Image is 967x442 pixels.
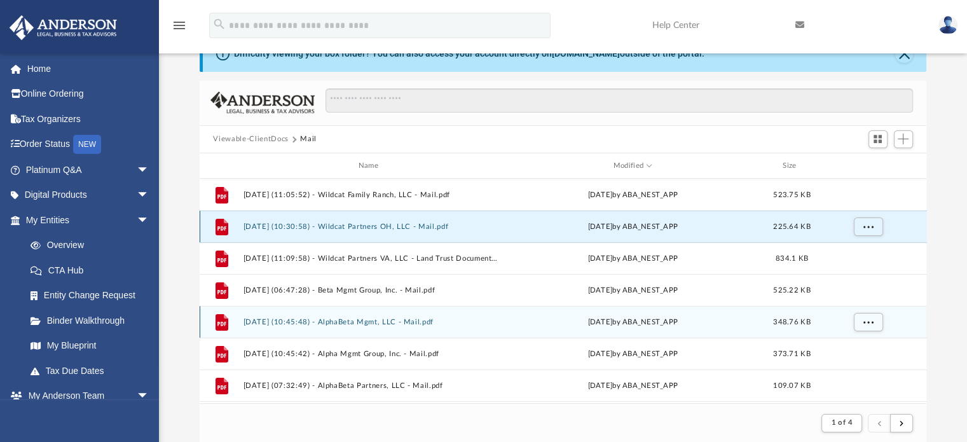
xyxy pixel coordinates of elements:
[243,318,499,326] button: [DATE] (10:45:48) - AlphaBeta Mgmt, LLC - Mail.pdf
[775,255,807,262] span: 834.1 KB
[9,183,168,208] a: Digital Productsarrow_drop_down
[243,223,499,231] button: [DATE] (10:30:58) - Wildcat Partners OH, LLC - Mail.pdf
[6,15,121,40] img: Anderson Advisors Platinum Portal
[18,283,168,308] a: Entity Change Request
[243,191,499,199] button: [DATE] (11:05:52) - Wildcat Family Ranch, LLC - Mail.pdf
[137,157,162,183] span: arrow_drop_down
[9,132,168,158] a: Order StatusNEW
[172,24,187,33] a: menu
[243,350,499,358] button: [DATE] (10:45:42) - Alpha Mgmt Group, Inc. - Mail.pdf
[505,190,761,201] div: [DATE] by ABA_NEST_APP
[853,218,882,237] button: More options
[766,160,817,172] div: Size
[300,134,317,145] button: Mail
[853,313,882,332] button: More options
[505,253,761,265] div: [DATE] by ABA_NEST_APP
[505,380,761,392] div: [DATE] by ABA_NEST_APP
[18,358,168,383] a: Tax Due Dates
[773,319,810,326] span: 348.76 KB
[504,160,760,172] div: Modified
[18,233,168,258] a: Overview
[868,130,888,148] button: Switch to Grid View
[938,16,957,34] img: User Pic
[18,258,168,283] a: CTA Hub
[213,134,288,145] button: Viewable-ClientDocs
[243,382,499,390] button: [DATE] (07:32:49) - AlphaBeta Partners, LLC - Mail.pdf
[505,317,761,328] div: [DATE] by ABA_NEST_APP
[243,286,499,294] button: [DATE] (06:47:28) - Beta Mgmt Group, Inc. - Mail.pdf
[200,179,927,403] div: grid
[73,135,101,154] div: NEW
[9,207,168,233] a: My Entitiesarrow_drop_down
[505,285,761,296] div: [DATE] by ABA_NEST_APP
[895,45,913,63] button: Close
[773,382,810,389] span: 109.07 KB
[18,333,162,359] a: My Blueprint
[212,17,226,31] i: search
[831,419,852,426] span: 1 of 4
[9,56,168,81] a: Home
[137,383,162,410] span: arrow_drop_down
[505,221,761,233] div: [DATE] by ABA_NEST_APP
[773,350,810,357] span: 373.71 KB
[773,287,810,294] span: 525.22 KB
[205,160,237,172] div: id
[773,223,810,230] span: 225.64 KB
[9,157,168,183] a: Platinum Q&Aarrow_drop_down
[242,160,498,172] div: Name
[234,47,704,60] div: Difficulty viewing your box folder? You can also access your account directly on outside of the p...
[9,81,168,107] a: Online Ordering
[137,183,162,209] span: arrow_drop_down
[552,48,620,59] a: [DOMAIN_NAME]
[243,254,499,263] button: [DATE] (11:09:58) - Wildcat Partners VA, LLC - Land Trust Documents from City of [GEOGRAPHIC_DATA...
[326,88,912,113] input: Search files and folders
[821,414,861,432] button: 1 of 4
[137,207,162,233] span: arrow_drop_down
[505,349,761,360] div: [DATE] by ABA_NEST_APP
[18,308,168,333] a: Binder Walkthrough
[172,18,187,33] i: menu
[9,106,168,132] a: Tax Organizers
[894,130,913,148] button: Add
[773,191,810,198] span: 523.75 KB
[823,160,912,172] div: id
[9,383,162,409] a: My Anderson Teamarrow_drop_down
